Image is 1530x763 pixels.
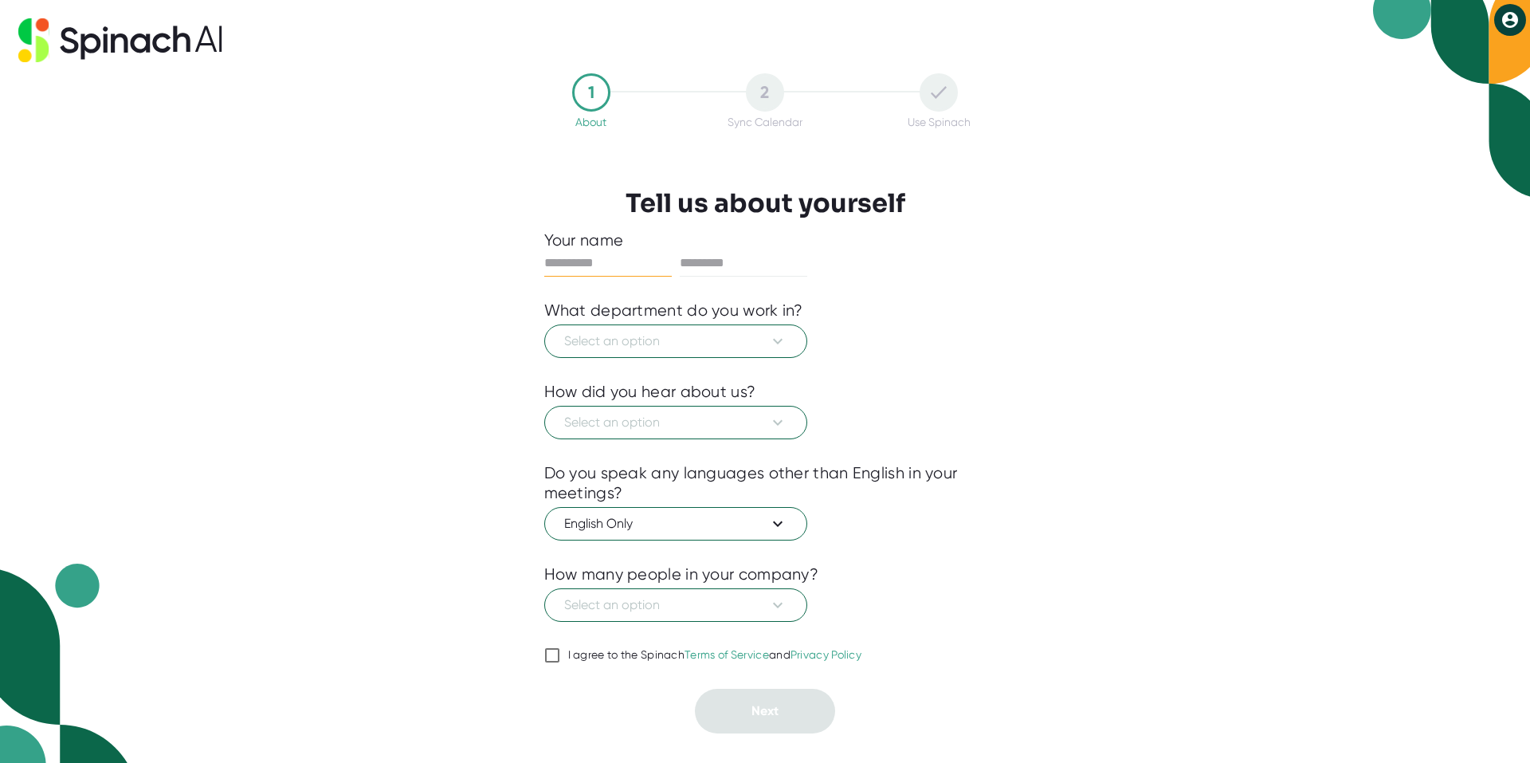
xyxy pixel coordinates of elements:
[685,648,769,661] a: Terms of Service
[575,116,606,128] div: About
[751,703,779,718] span: Next
[564,332,787,351] span: Select an option
[544,507,807,541] button: English Only
[564,514,787,533] span: English Only
[626,188,905,218] h3: Tell us about yourself
[564,413,787,432] span: Select an option
[544,324,807,358] button: Select an option
[544,230,987,250] div: Your name
[544,463,987,503] div: Do you speak any languages other than English in your meetings?
[544,564,819,584] div: How many people in your company?
[544,588,807,622] button: Select an option
[790,648,861,661] a: Privacy Policy
[746,73,784,112] div: 2
[695,689,835,734] button: Next
[1476,709,1514,747] iframe: Intercom live chat
[544,301,803,321] div: What department do you work in?
[728,116,802,128] div: Sync Calendar
[908,116,971,128] div: Use Spinach
[544,382,756,402] div: How did you hear about us?
[544,406,807,439] button: Select an option
[572,73,610,112] div: 1
[568,648,862,663] div: I agree to the Spinach and
[564,596,787,615] span: Select an option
